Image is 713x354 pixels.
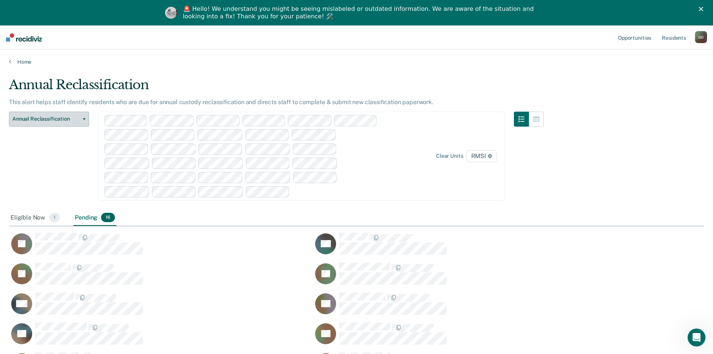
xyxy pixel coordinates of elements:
button: Annual Reclassification [9,112,89,127]
div: CaseloadOpportunityCell-00666973 [313,262,617,292]
div: Pending16 [73,210,116,226]
div: CaseloadOpportunityCell-00521180 [9,292,313,322]
div: Eligible Now1 [9,210,61,226]
div: Close [699,7,706,11]
img: Recidiviz [6,33,42,42]
div: G D [695,31,707,43]
div: CaseloadOpportunityCell-00364650 [313,232,617,262]
div: CaseloadOpportunityCell-00661501 [9,322,313,352]
span: Annual Reclassification [12,116,80,122]
div: CaseloadOpportunityCell-00539108 [313,322,617,352]
a: Residents [660,25,688,49]
div: Annual Reclassification [9,77,544,99]
iframe: Intercom live chat [688,329,706,347]
a: Opportunities [616,25,653,49]
span: 16 [101,213,115,223]
div: 🚨 Hello! We understand you might be seeing mislabeled or outdated information. We are aware of th... [183,5,536,20]
div: CaseloadOpportunityCell-00666630 [313,292,617,322]
span: 1 [49,213,60,223]
button: GD [695,31,707,43]
p: This alert helps staff identify residents who are due for annual custody reclassification and dir... [9,99,433,106]
span: RMSI [466,150,497,162]
a: Home [9,58,704,65]
div: CaseloadOpportunityCell-00619670 [9,262,313,292]
div: CaseloadOpportunityCell-00241329 [9,232,313,262]
div: Clear units [436,153,463,159]
img: Profile image for Kim [165,7,177,19]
